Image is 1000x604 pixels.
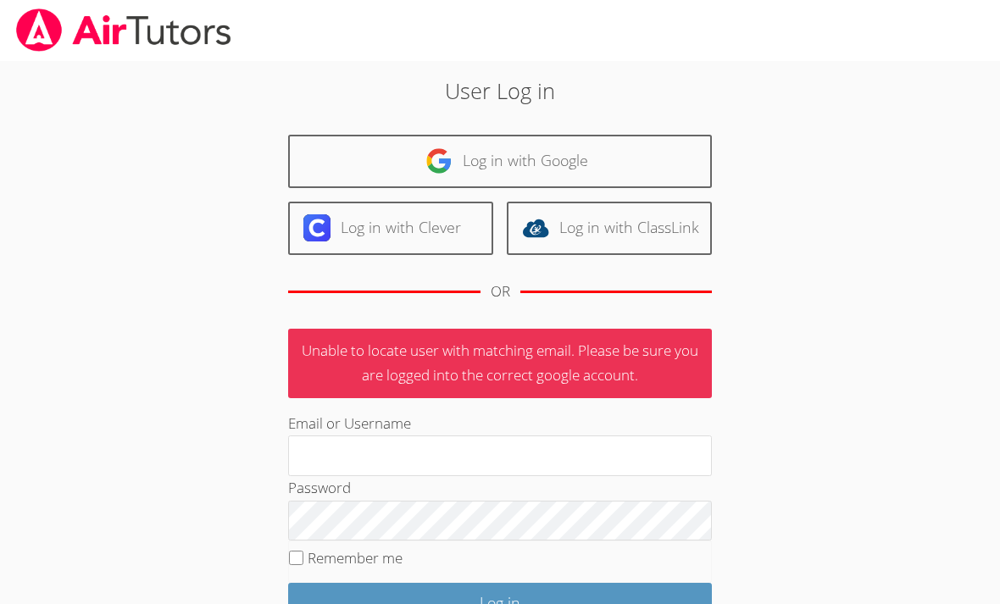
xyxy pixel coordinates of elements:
img: google-logo-50288ca7cdecda66e5e0955fdab243c47b7ad437acaf1139b6f446037453330a.svg [425,147,453,175]
a: Log in with Clever [288,202,493,255]
h2: User Log in [230,75,769,107]
img: clever-logo-6eab21bc6e7a338710f1a6ff85c0baf02591cd810cc4098c63d3a4b26e2feb20.svg [303,214,331,241]
a: Log in with ClassLink [507,202,712,255]
img: airtutors_banner-c4298cdbf04f3fff15de1276eac7730deb9818008684d7c2e4769d2f7ddbe033.png [14,8,233,52]
label: Password [288,478,351,497]
label: Email or Username [288,413,411,433]
p: Unable to locate user with matching email. Please be sure you are logged into the correct google ... [288,329,712,398]
img: classlink-logo-d6bb404cc1216ec64c9a2012d9dc4662098be43eaf13dc465df04b49fa7ab582.svg [522,214,549,241]
a: Log in with Google [288,135,712,188]
div: OR [491,280,510,304]
label: Remember me [308,548,403,568]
